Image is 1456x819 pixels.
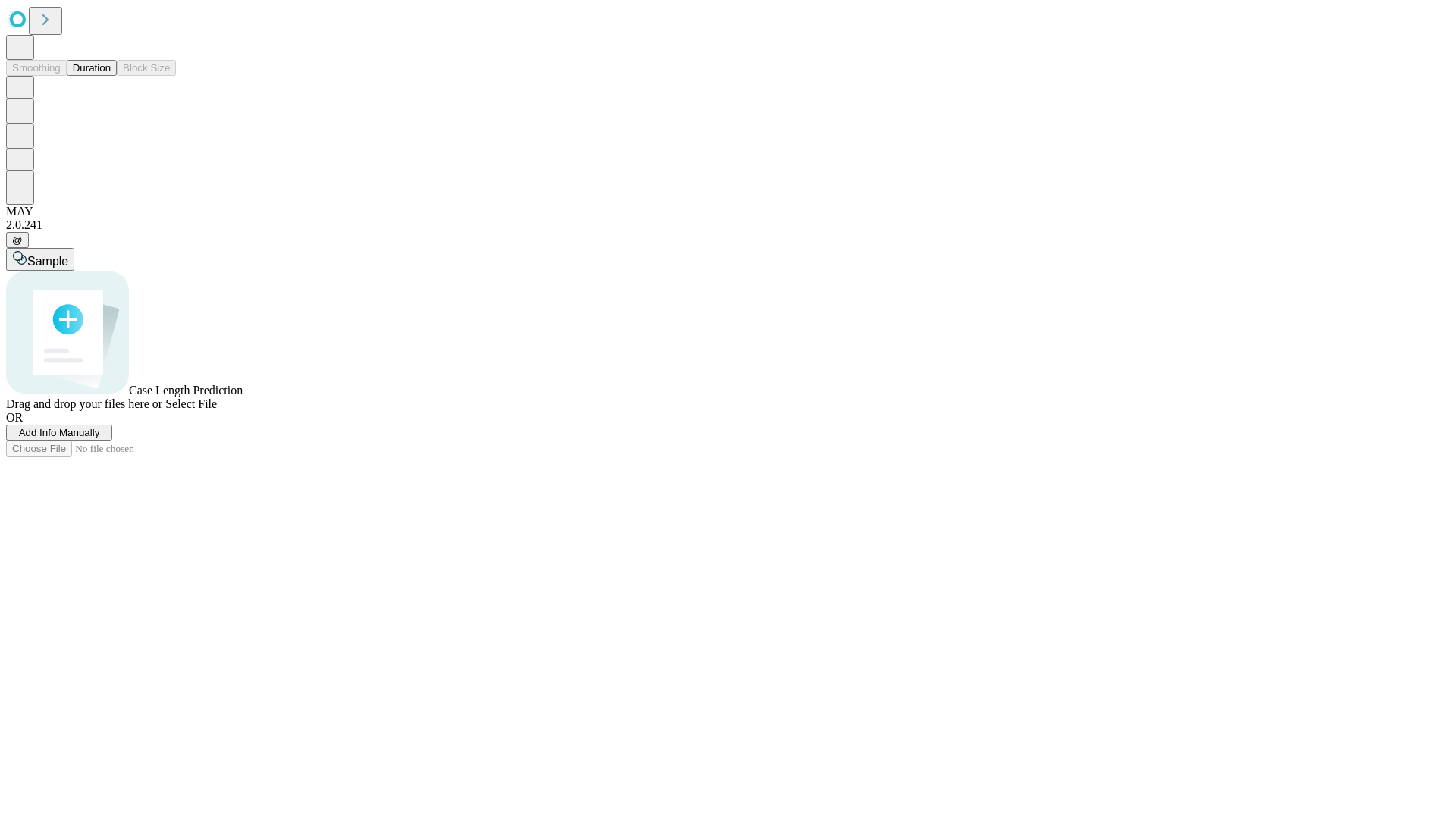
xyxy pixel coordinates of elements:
[6,205,1450,218] div: MAY
[6,425,112,441] button: Add Info Manually
[6,232,29,248] button: @
[117,60,176,76] button: Block Size
[6,411,23,424] span: OR
[27,255,68,268] span: Sample
[6,397,162,410] span: Drag and drop your files here or
[6,248,74,271] button: Sample
[12,234,23,246] span: @
[129,384,243,397] span: Case Length Prediction
[67,60,117,76] button: Duration
[19,427,100,438] span: Add Info Manually
[165,397,217,410] span: Select File
[6,60,67,76] button: Smoothing
[6,218,1450,232] div: 2.0.241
